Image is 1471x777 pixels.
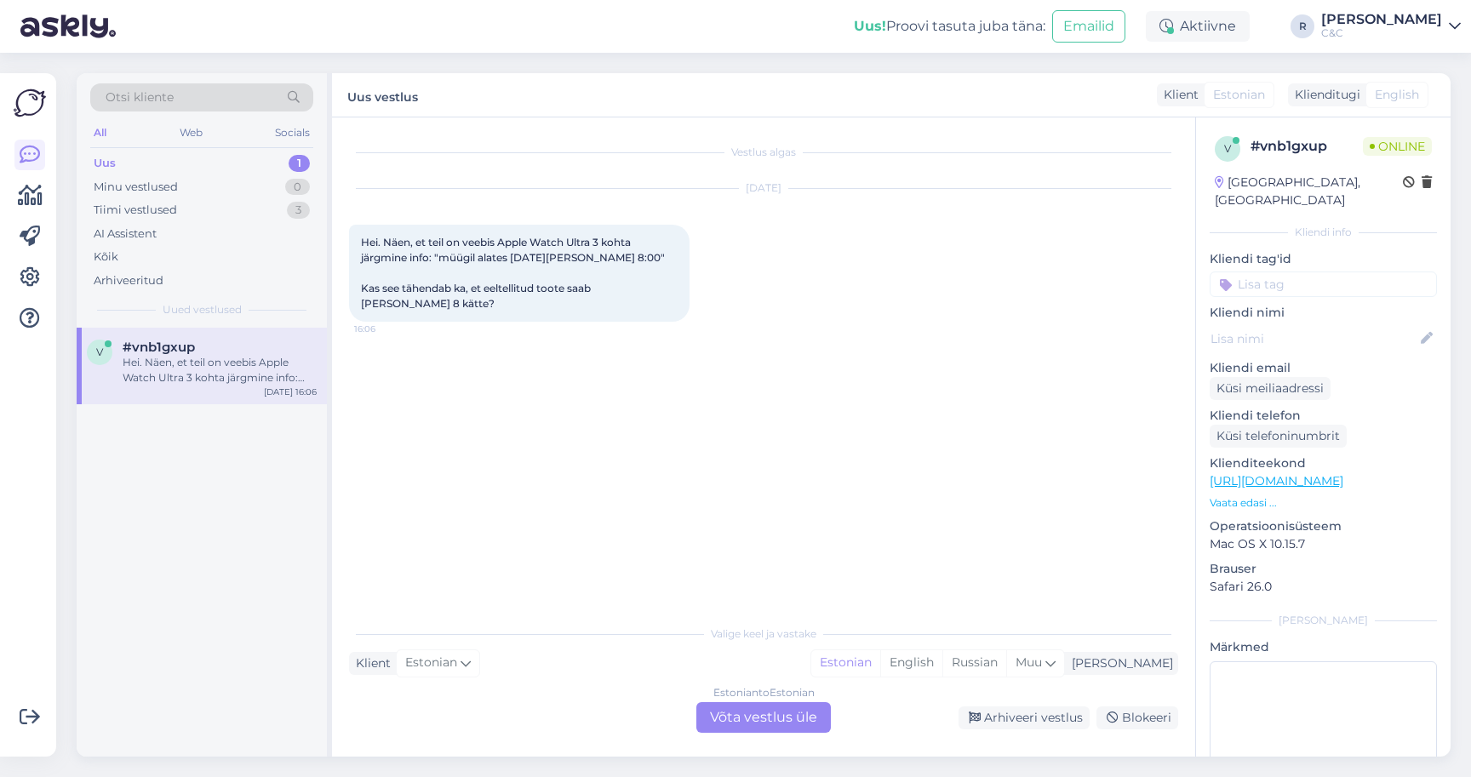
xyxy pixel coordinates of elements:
[1210,638,1437,656] p: Märkmed
[1211,329,1417,348] input: Lisa nimi
[285,179,310,196] div: 0
[264,386,317,398] div: [DATE] 16:06
[1146,11,1250,42] div: Aktiivne
[1210,578,1437,596] p: Safari 26.0
[1288,86,1360,104] div: Klienditugi
[94,249,118,266] div: Kõik
[811,650,880,676] div: Estonian
[1210,359,1437,377] p: Kliendi email
[1224,142,1231,155] span: v
[94,179,178,196] div: Minu vestlused
[349,654,391,672] div: Klient
[1210,407,1437,425] p: Kliendi telefon
[349,145,1178,160] div: Vestlus algas
[106,89,174,106] span: Otsi kliente
[94,202,177,219] div: Tiimi vestlused
[1052,10,1125,43] button: Emailid
[854,18,886,34] b: Uus!
[272,122,313,144] div: Socials
[1210,560,1437,578] p: Brauser
[349,180,1178,196] div: [DATE]
[1210,225,1437,240] div: Kliendi info
[94,155,116,172] div: Uus
[94,226,157,243] div: AI Assistent
[1251,136,1363,157] div: # vnb1gxup
[1291,14,1314,38] div: R
[713,685,815,700] div: Estonian to Estonian
[1016,654,1042,670] span: Muu
[1321,26,1442,40] div: C&C
[942,650,1006,676] div: Russian
[1210,535,1437,553] p: Mac OS X 10.15.7
[361,236,665,310] span: Hei. Näen, et teil on veebis Apple Watch Ultra 3 kohta järgmine info: "müügil alates [DATE][PERSO...
[289,155,310,172] div: 1
[959,706,1090,729] div: Arhiveeri vestlus
[1210,613,1437,628] div: [PERSON_NAME]
[354,323,418,335] span: 16:06
[1096,706,1178,729] div: Blokeeri
[1210,454,1437,472] p: Klienditeekond
[1157,86,1199,104] div: Klient
[1215,174,1403,209] div: [GEOGRAPHIC_DATA], [GEOGRAPHIC_DATA]
[405,654,457,672] span: Estonian
[96,346,103,358] span: v
[1213,86,1265,104] span: Estonian
[1363,137,1432,156] span: Online
[14,87,46,119] img: Askly Logo
[1321,13,1442,26] div: [PERSON_NAME]
[94,272,163,289] div: Arhiveeritud
[1210,473,1343,488] a: [URL][DOMAIN_NAME]
[1210,271,1437,297] input: Lisa tag
[1321,13,1461,40] a: [PERSON_NAME]C&C
[347,83,418,106] label: Uus vestlus
[123,340,195,355] span: #vnb1gxup
[1210,495,1437,511] p: Vaata edasi ...
[163,302,242,317] span: Uued vestlused
[123,355,317,386] div: Hei. Näen, et teil on veebis Apple Watch Ultra 3 kohta järgmine info: "müügil alates [DATE][PERSO...
[854,16,1045,37] div: Proovi tasuta juba täna:
[1210,425,1347,448] div: Küsi telefoninumbrit
[1210,304,1437,322] p: Kliendi nimi
[349,626,1178,642] div: Valige keel ja vastake
[1210,250,1437,268] p: Kliendi tag'id
[1210,377,1331,400] div: Küsi meiliaadressi
[1065,654,1173,672] div: [PERSON_NAME]
[1375,86,1419,104] span: English
[1210,517,1437,535] p: Operatsioonisüsteem
[696,702,831,733] div: Võta vestlus üle
[90,122,110,144] div: All
[287,202,310,219] div: 3
[176,122,206,144] div: Web
[880,650,942,676] div: English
